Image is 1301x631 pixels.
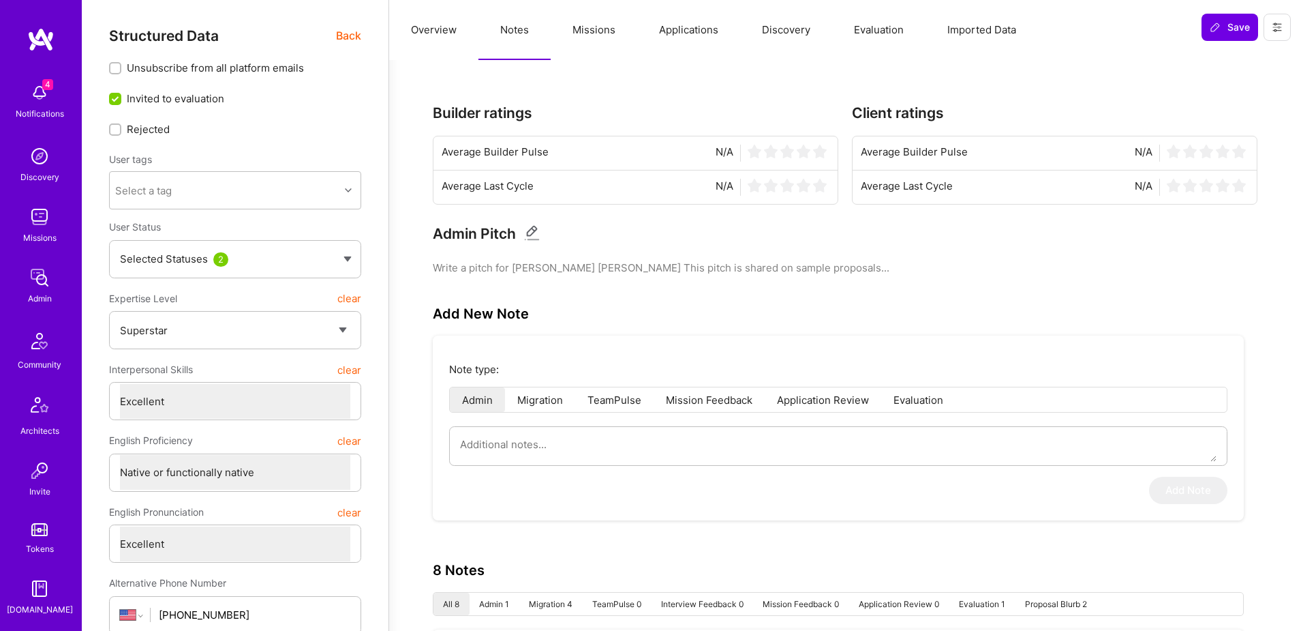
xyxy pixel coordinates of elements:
img: star [748,179,761,192]
span: Rejected [127,122,170,136]
span: Average Last Cycle [861,179,953,196]
span: N/A [1135,179,1152,196]
h3: Builder ratings [433,104,838,121]
img: Architects [23,391,56,424]
img: caret [343,256,352,262]
img: discovery [26,143,53,170]
img: Invite [26,457,53,484]
img: admin teamwork [26,264,53,291]
div: 2 [213,252,228,267]
img: teamwork [26,203,53,231]
button: clear [337,287,361,311]
span: N/A [1135,145,1152,162]
h3: Client ratings [852,104,1257,121]
div: Tokens [26,542,54,556]
button: clear [337,428,361,453]
li: Interview Feedback 0 [651,593,753,615]
li: Migration 4 [519,593,583,615]
span: Save [1210,20,1250,34]
img: Community [23,325,56,357]
img: star [1199,145,1213,158]
span: Unsubscribe from all platform emails [127,61,304,75]
img: star [780,145,794,158]
img: star [1183,179,1197,192]
span: N/A [716,179,733,196]
span: Invited to evaluation [127,91,224,106]
img: star [1232,179,1246,192]
div: Discovery [20,170,59,184]
img: star [813,145,827,158]
img: tokens [31,523,48,536]
img: star [1216,145,1229,158]
img: star [748,145,761,158]
span: Expertise Level [109,287,177,311]
span: English Proficiency [109,428,193,453]
img: bell [26,79,53,106]
span: User Status [109,221,161,233]
div: Admin [28,291,52,306]
img: star [764,179,778,192]
button: Add Note [1149,477,1227,504]
h3: 8 Notes [433,562,485,578]
h3: Add New Note [433,306,529,322]
li: Application Review 0 [849,593,949,615]
span: English Pronunciation [109,500,204,525]
span: Structured Data [109,27,219,44]
li: TeamPulse 0 [582,593,651,615]
div: Missions [23,231,57,245]
img: logo [27,27,55,52]
p: Note type: [449,362,1227,377]
li: Admin [450,387,505,412]
li: Evaluation [881,387,955,412]
li: Mission Feedback [654,387,765,412]
li: Migration [505,387,575,412]
li: Evaluation 1 [949,593,1015,615]
li: Admin 1 [470,593,519,615]
div: Notifications [16,106,64,121]
img: star [797,179,810,192]
img: star [797,145,810,158]
div: Invite [29,484,50,499]
li: Proposal Blurb 2 [1015,593,1097,615]
span: Average Last Cycle [442,179,534,196]
img: star [764,145,778,158]
span: Average Builder Pulse [442,145,549,162]
span: 4 [42,79,53,90]
img: star [780,179,794,192]
li: TeamPulse [575,387,654,412]
img: star [1183,145,1197,158]
img: star [1167,145,1180,158]
img: star [1232,145,1246,158]
span: Interpersonal Skills [109,357,193,382]
img: star [813,179,827,192]
div: [DOMAIN_NAME] [7,602,73,617]
h3: Admin Pitch [433,225,516,242]
img: star [1167,179,1180,192]
pre: Write a pitch for [PERSON_NAME] [PERSON_NAME] This pitch is shared on sample proposals... [433,261,1257,275]
div: Community [18,357,61,372]
label: User tags [109,153,152,166]
div: Architects [20,424,59,438]
li: Application Review [765,387,881,412]
li: Mission Feedback 0 [753,593,849,615]
i: Edit [524,225,540,241]
img: guide book [26,575,53,602]
button: clear [337,500,361,525]
span: Alternative Phone Number [109,577,226,589]
span: Selected Statuses [120,252,208,265]
img: star [1216,179,1229,192]
span: N/A [716,145,733,162]
button: clear [337,357,361,382]
button: Save [1201,14,1258,41]
i: icon Chevron [345,187,352,194]
img: star [1199,179,1213,192]
div: Select a tag [115,184,172,198]
span: Average Builder Pulse [861,145,968,162]
span: Back [336,27,361,44]
li: All 8 [433,593,470,615]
